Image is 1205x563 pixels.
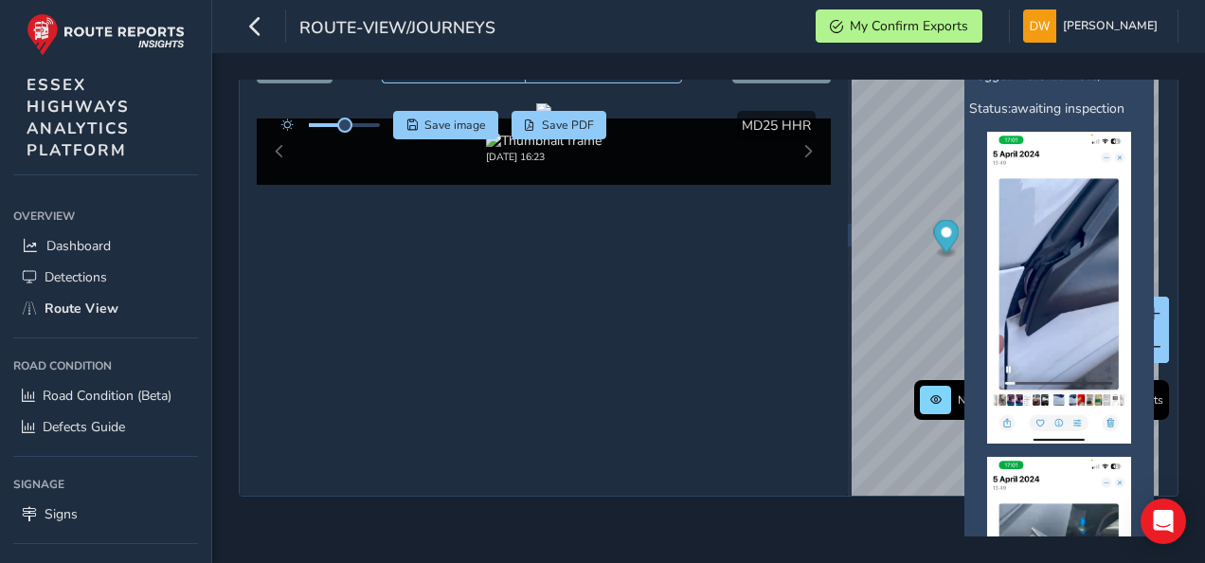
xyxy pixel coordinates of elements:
div: Open Intercom Messenger [1141,499,1186,544]
img: rr logo [27,13,185,56]
button: [PERSON_NAME] [1023,9,1164,43]
span: Save PDF [542,118,594,133]
span: awaiting inspection [1011,100,1124,118]
span: My Confirm Exports [850,17,968,35]
span: Defects Guide [43,418,125,436]
span: Route View [45,300,118,318]
span: Detections [45,268,107,286]
a: Detections [13,262,198,293]
a: Road Condition (Beta) [13,380,198,411]
div: Overview [13,202,198,230]
img: https://www.essexhighways.org/reports/2025/04/04/Report_98af3505cb3647ec8f8500c73d464f07_IMG_0086... [987,132,1131,444]
a: Signs [13,499,198,530]
span: [PERSON_NAME] [1063,9,1158,43]
div: Signage [13,470,198,499]
div: [DATE] 16:23 [486,150,602,164]
span: Road Condition (Beta) [43,387,171,405]
button: PDF [512,111,607,139]
a: Defects Guide [13,411,198,443]
a: Dashboard [13,230,198,262]
span: Save image [424,118,486,133]
span: ESSEX HIGHWAYS ANALYTICS PLATFORM [27,74,130,161]
button: My Confirm Exports [816,9,982,43]
span: route-view/journeys [299,16,495,43]
img: Thumbnail frame [486,132,602,150]
img: diamond-layout [1023,9,1056,43]
a: Route View [13,293,198,324]
span: Signs [45,505,78,523]
span: Dashboard [46,237,111,255]
span: Network [958,392,1001,408]
div: Map marker [933,220,959,259]
span: MD25 HHR [742,117,811,135]
p: Status: [969,99,1149,118]
div: Road Condition [13,352,198,380]
button: Save [393,111,498,139]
